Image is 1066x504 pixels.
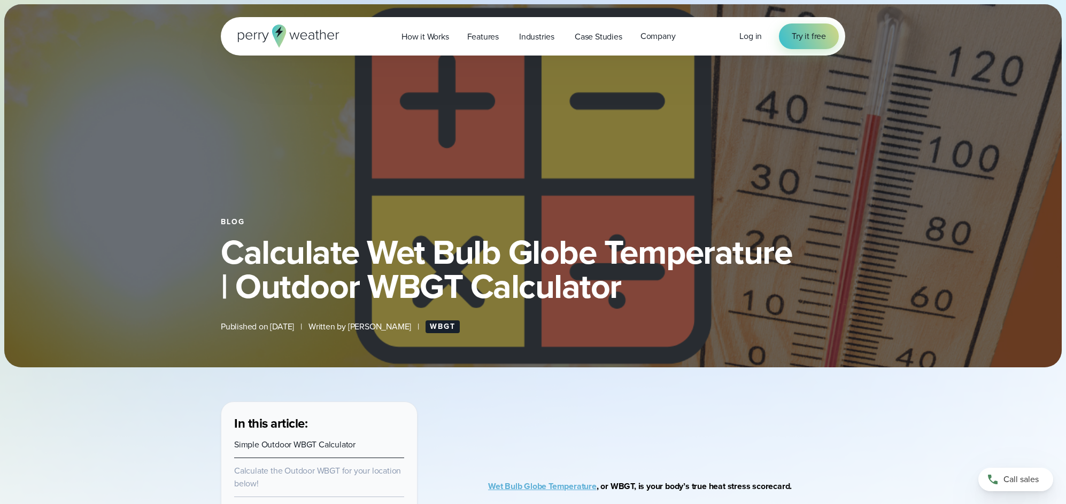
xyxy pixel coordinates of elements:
a: Try it free [779,23,839,49]
span: How it Works [401,30,449,43]
span: Company [640,30,676,43]
a: WBGT [426,320,460,333]
a: Simple Outdoor WBGT Calculator [234,438,356,451]
span: Published on [DATE] [221,320,294,333]
strong: , or WBGT, is your body’s true heat stress scorecard. [488,480,792,492]
iframe: WBGT Explained: Listen as we break down all you need to know about WBGT Video [519,401,814,446]
span: Call sales [1003,473,1039,486]
span: Case Studies [575,30,622,43]
a: Log in [739,30,762,43]
a: Call sales [978,468,1053,491]
a: Calculate the Outdoor WBGT for your location below! [234,464,401,490]
span: | [300,320,302,333]
a: How it Works [392,26,458,48]
div: Blog [221,218,845,226]
h3: In this article: [234,415,404,432]
h1: Calculate Wet Bulb Globe Temperature | Outdoor WBGT Calculator [221,235,845,303]
span: | [418,320,419,333]
span: Try it free [792,30,826,43]
span: Log in [739,30,762,42]
span: Written by [PERSON_NAME] [308,320,411,333]
a: Case Studies [566,26,631,48]
a: Wet Bulb Globe Temperature [488,480,597,492]
span: Industries [519,30,554,43]
span: Features [467,30,499,43]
